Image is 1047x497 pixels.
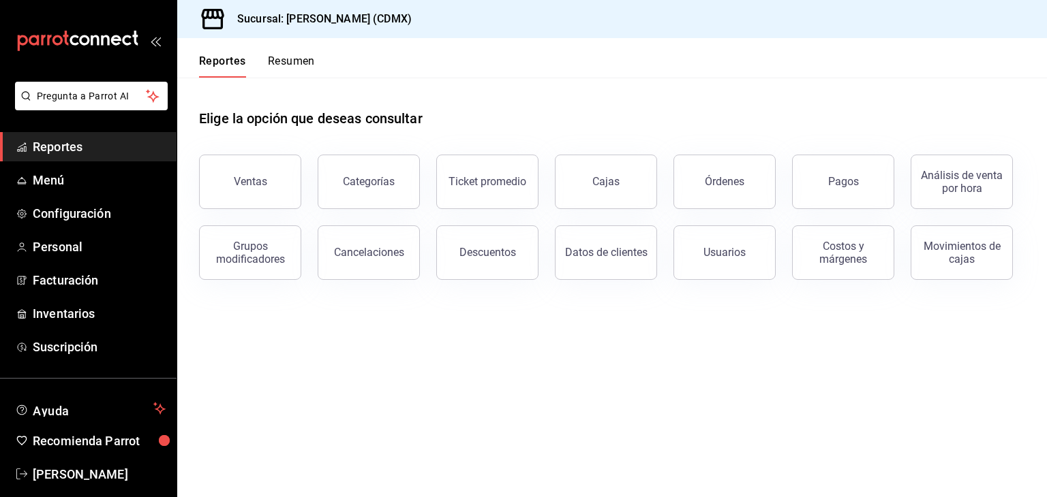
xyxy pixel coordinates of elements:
[199,54,246,78] button: Reportes
[208,240,292,266] div: Grupos modificadores
[436,225,538,280] button: Descuentos
[592,174,620,190] div: Cajas
[673,225,776,280] button: Usuarios
[920,240,1004,266] div: Movimientos de cajas
[33,271,166,289] span: Facturación
[268,54,315,78] button: Resumen
[33,304,166,323] span: Inventarios
[565,246,648,259] div: Datos de clientes
[234,175,267,188] div: Ventas
[33,138,166,156] span: Reportes
[33,400,148,417] span: Ayuda
[792,225,894,280] button: Costos y márgenes
[33,204,166,223] span: Configuración
[673,155,776,209] button: Órdenes
[33,238,166,256] span: Personal
[911,155,1013,209] button: Análisis de venta por hora
[318,225,420,280] button: Cancelaciones
[33,465,166,483] span: [PERSON_NAME]
[199,54,315,78] div: navigation tabs
[920,169,1004,195] div: Análisis de venta por hora
[33,432,166,450] span: Recomienda Parrot
[449,175,526,188] div: Ticket promedio
[15,82,168,110] button: Pregunta a Parrot AI
[199,225,301,280] button: Grupos modificadores
[801,240,885,266] div: Costos y márgenes
[703,246,746,259] div: Usuarios
[792,155,894,209] button: Pagos
[555,155,657,209] a: Cajas
[828,175,859,188] div: Pagos
[343,175,395,188] div: Categorías
[705,175,744,188] div: Órdenes
[459,246,516,259] div: Descuentos
[199,155,301,209] button: Ventas
[150,35,161,46] button: open_drawer_menu
[436,155,538,209] button: Ticket promedio
[911,225,1013,280] button: Movimientos de cajas
[334,246,404,259] div: Cancelaciones
[318,155,420,209] button: Categorías
[33,338,166,356] span: Suscripción
[555,225,657,280] button: Datos de clientes
[10,99,168,113] a: Pregunta a Parrot AI
[226,11,412,27] h3: Sucursal: [PERSON_NAME] (CDMX)
[37,89,147,103] span: Pregunta a Parrot AI
[199,108,423,129] h1: Elige la opción que deseas consultar
[33,171,166,189] span: Menú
